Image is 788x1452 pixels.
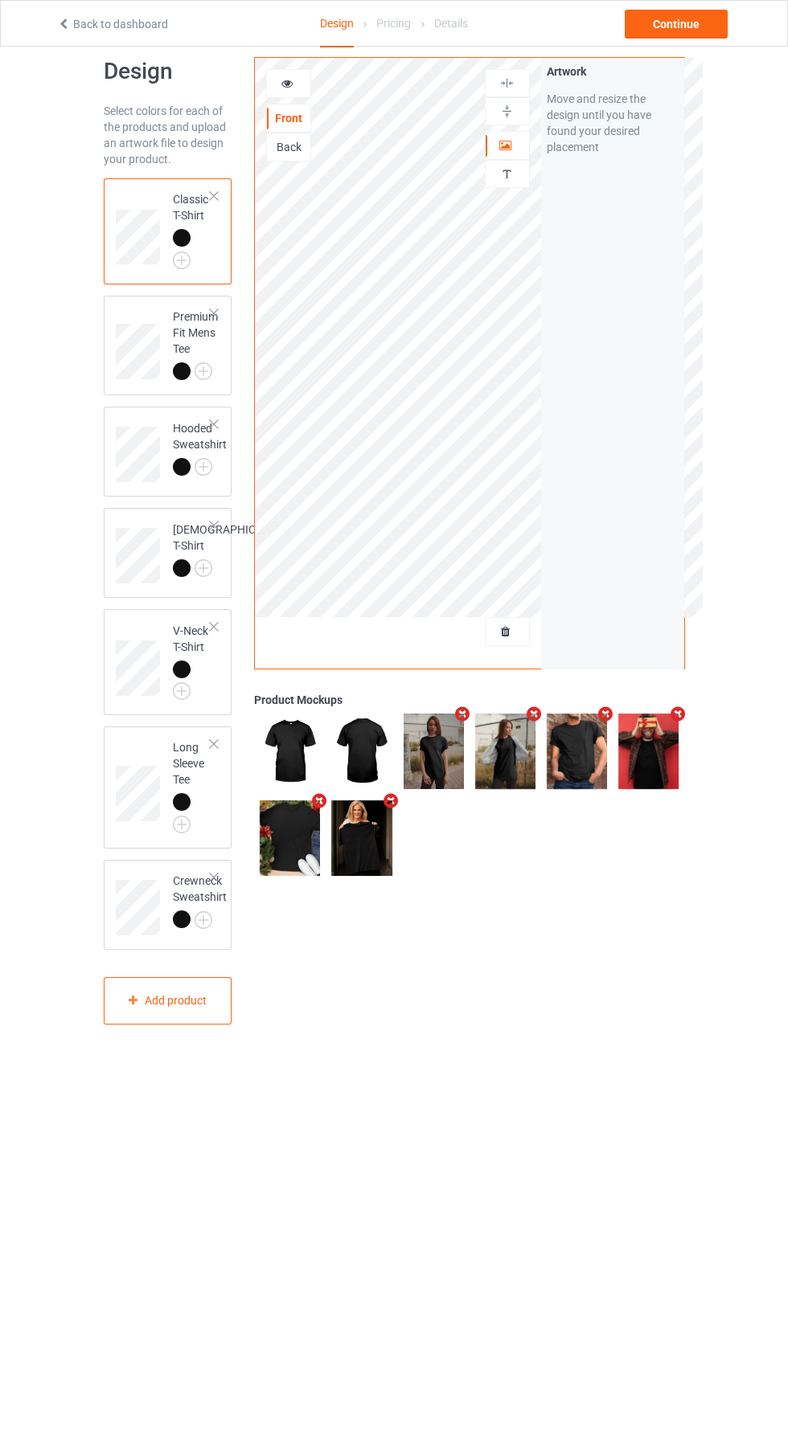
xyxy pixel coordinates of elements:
img: svg+xml;base64,PD94bWwgdmVyc2lvbj0iMS4wIiBlbmNvZGluZz0iVVRGLTgiPz4KPHN2ZyB3aWR0aD0iMjJweCIgaGVpZ2... [195,362,212,380]
div: Premium Fit Mens Tee [173,309,218,379]
div: V-Neck T-Shirt [104,609,232,715]
img: regular.jpg [475,714,536,789]
div: [DEMOGRAPHIC_DATA] T-Shirt [104,508,232,598]
div: V-Neck T-Shirt [173,623,211,695]
div: Long Sleeve Tee [104,726,232,849]
img: regular.jpg [260,800,320,876]
i: Remove mockup [667,706,687,722]
div: Crewneck Sweatshirt [173,873,227,927]
i: Remove mockup [596,706,616,722]
i: Remove mockup [309,792,329,809]
div: Premium Fit Mens Tee [104,296,232,396]
div: Classic T-Shirt [104,178,232,284]
div: Front [267,110,310,126]
div: [DEMOGRAPHIC_DATA] T-Shirt [173,521,290,576]
div: Add product [104,977,232,1025]
img: regular.jpg [547,714,607,789]
div: Continue [625,10,728,39]
div: Long Sleeve Tee [173,739,211,828]
div: Classic T-Shirt [173,191,211,264]
img: svg%3E%0A [499,76,515,91]
div: Details [434,1,468,46]
div: Hooded Sweatshirt [173,420,227,475]
h1: Design [104,57,232,86]
div: Select colors for each of the products and upload an artwork file to design your product. [104,103,232,167]
img: svg+xml;base64,PD94bWwgdmVyc2lvbj0iMS4wIiBlbmNvZGluZz0iVVRGLTgiPz4KPHN2ZyB3aWR0aD0iMjJweCIgaGVpZ2... [173,252,191,269]
div: Pricing [376,1,411,46]
img: svg%3E%0A [499,104,515,119]
div: Hooded Sweatshirt [104,407,232,497]
img: regular.jpg [260,714,320,789]
div: Product Mockups [254,692,684,708]
div: Back [267,139,310,155]
i: Remove mockup [524,706,544,722]
div: Crewneck Sweatshirt [104,860,232,950]
img: svg+xml;base64,PD94bWwgdmVyc2lvbj0iMS4wIiBlbmNvZGluZz0iVVRGLTgiPz4KPHN2ZyB3aWR0aD0iMjJweCIgaGVpZ2... [195,911,212,929]
div: Artwork [547,63,679,80]
img: svg%3E%0A [499,166,515,182]
div: Move and resize the design until you have found your desired placement [547,91,679,155]
img: regular.jpg [331,800,392,876]
img: svg+xml;base64,PD94bWwgdmVyc2lvbj0iMS4wIiBlbmNvZGluZz0iVVRGLTgiPz4KPHN2ZyB3aWR0aD0iMjJweCIgaGVpZ2... [173,816,191,833]
img: regular.jpg [331,714,392,789]
img: svg+xml;base64,PD94bWwgdmVyc2lvbj0iMS4wIiBlbmNvZGluZz0iVVRGLTgiPz4KPHN2ZyB3aWR0aD0iMjJweCIgaGVpZ2... [195,458,212,476]
i: Remove mockup [380,792,400,809]
a: Back to dashboard [57,18,168,31]
img: svg+xml;base64,PD94bWwgdmVyc2lvbj0iMS4wIiBlbmNvZGluZz0iVVRGLTgiPz4KPHN2ZyB3aWR0aD0iMjJweCIgaGVpZ2... [173,682,191,700]
i: Remove mockup [453,706,473,722]
img: regular.jpg [404,714,464,789]
div: Design [320,1,354,47]
img: svg+xml;base64,PD94bWwgdmVyc2lvbj0iMS4wIiBlbmNvZGluZz0iVVRGLTgiPz4KPHN2ZyB3aWR0aD0iMjJweCIgaGVpZ2... [195,559,212,577]
img: regular.jpg [618,714,679,789]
